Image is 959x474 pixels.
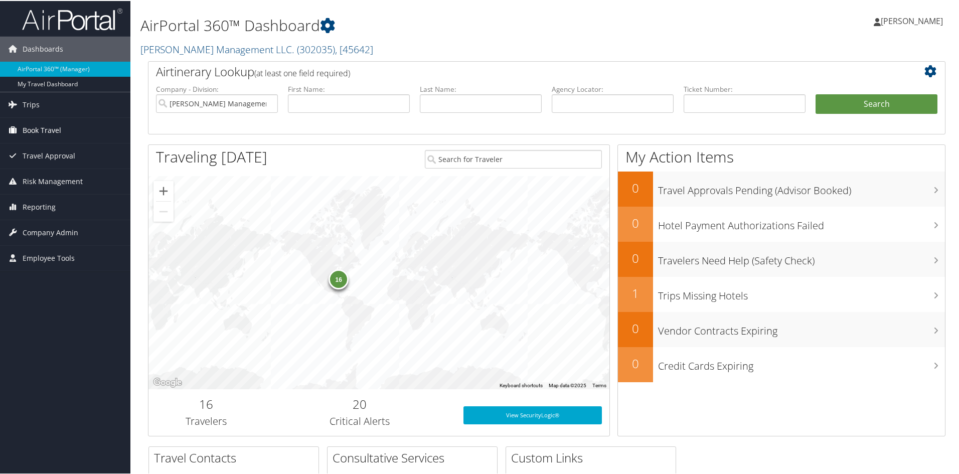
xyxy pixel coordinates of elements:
[23,219,78,244] span: Company Admin
[618,179,653,196] h2: 0
[618,311,945,346] a: 0Vendor Contracts Expiring
[816,93,937,113] button: Search
[156,395,256,412] h2: 16
[684,83,806,93] label: Ticket Number:
[874,5,953,35] a: [PERSON_NAME]
[151,375,184,388] a: Open this area in Google Maps (opens a new window)
[618,284,653,301] h2: 1
[618,354,653,371] h2: 0
[881,15,943,26] span: [PERSON_NAME]
[22,7,122,30] img: airportal-logo.png
[618,249,653,266] h2: 0
[297,42,335,55] span: ( 302035 )
[156,145,267,167] h1: Traveling [DATE]
[156,413,256,427] h3: Travelers
[618,346,945,381] a: 0Credit Cards Expiring
[153,201,174,221] button: Zoom out
[618,214,653,231] h2: 0
[658,353,945,372] h3: Credit Cards Expiring
[511,448,676,465] h2: Custom Links
[658,213,945,232] h3: Hotel Payment Authorizations Failed
[420,83,542,93] label: Last Name:
[333,448,497,465] h2: Consultative Services
[500,381,543,388] button: Keyboard shortcuts
[23,117,61,142] span: Book Travel
[335,42,373,55] span: , [ 45642 ]
[329,268,349,288] div: 16
[658,178,945,197] h3: Travel Approvals Pending (Advisor Booked)
[592,382,606,387] a: Terms (opens in new tab)
[153,180,174,200] button: Zoom in
[618,171,945,206] a: 0Travel Approvals Pending (Advisor Booked)
[618,276,945,311] a: 1Trips Missing Hotels
[618,206,945,241] a: 0Hotel Payment Authorizations Failed
[271,395,448,412] h2: 20
[23,194,56,219] span: Reporting
[23,36,63,61] span: Dashboards
[271,413,448,427] h3: Critical Alerts
[618,145,945,167] h1: My Action Items
[463,405,602,423] a: View SecurityLogic®
[156,83,278,93] label: Company - Division:
[140,14,682,35] h1: AirPortal 360™ Dashboard
[658,318,945,337] h3: Vendor Contracts Expiring
[552,83,674,93] label: Agency Locator:
[151,375,184,388] img: Google
[156,62,871,79] h2: Airtinerary Lookup
[140,42,373,55] a: [PERSON_NAME] Management LLC.
[23,142,75,168] span: Travel Approval
[154,448,318,465] h2: Travel Contacts
[658,283,945,302] h3: Trips Missing Hotels
[288,83,410,93] label: First Name:
[618,241,945,276] a: 0Travelers Need Help (Safety Check)
[425,149,602,168] input: Search for Traveler
[549,382,586,387] span: Map data ©2025
[23,91,40,116] span: Trips
[23,245,75,270] span: Employee Tools
[618,319,653,336] h2: 0
[658,248,945,267] h3: Travelers Need Help (Safety Check)
[254,67,350,78] span: (at least one field required)
[23,168,83,193] span: Risk Management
